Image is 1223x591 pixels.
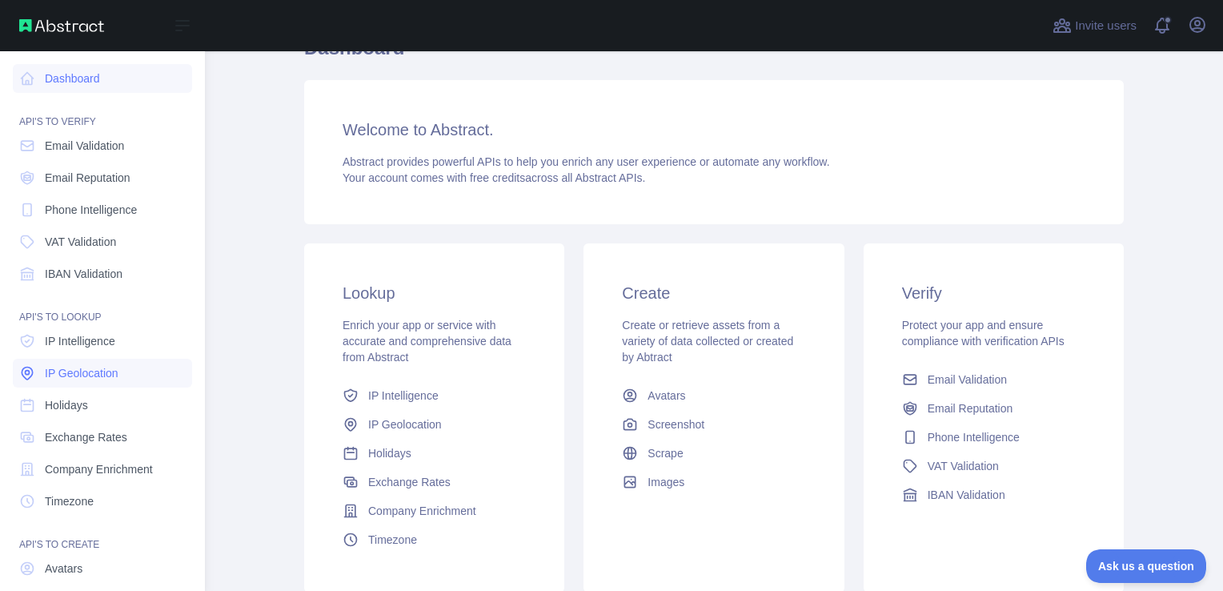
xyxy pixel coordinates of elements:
[616,381,812,410] a: Avatars
[13,487,192,516] a: Timezone
[896,394,1092,423] a: Email Reputation
[19,19,104,32] img: Abstract API
[45,365,118,381] span: IP Geolocation
[616,410,812,439] a: Screenshot
[13,96,192,128] div: API'S TO VERIFY
[470,171,525,184] span: free credits
[368,503,476,519] span: Company Enrichment
[45,493,94,509] span: Timezone
[336,468,532,497] a: Exchange Rates
[896,480,1092,509] a: IBAN Validation
[648,388,685,404] span: Avatars
[368,416,442,432] span: IP Geolocation
[304,35,1124,74] h1: Dashboard
[13,359,192,388] a: IP Geolocation
[616,439,812,468] a: Scrape
[343,171,645,184] span: Your account comes with across all Abstract APIs.
[13,64,192,93] a: Dashboard
[45,266,122,282] span: IBAN Validation
[648,416,704,432] span: Screenshot
[45,397,88,413] span: Holidays
[13,227,192,256] a: VAT Validation
[368,532,417,548] span: Timezone
[648,474,684,490] span: Images
[928,429,1020,445] span: Phone Intelligence
[343,155,830,168] span: Abstract provides powerful APIs to help you enrich any user experience or automate any workflow.
[343,282,526,304] h3: Lookup
[13,327,192,356] a: IP Intelligence
[336,525,532,554] a: Timezone
[45,202,137,218] span: Phone Intelligence
[45,170,130,186] span: Email Reputation
[928,372,1007,388] span: Email Validation
[368,474,451,490] span: Exchange Rates
[896,423,1092,452] a: Phone Intelligence
[13,291,192,324] div: API'S TO LOOKUP
[928,458,999,474] span: VAT Validation
[616,468,812,497] a: Images
[45,138,124,154] span: Email Validation
[45,561,82,577] span: Avatars
[1086,549,1207,583] iframe: Toggle Customer Support
[13,554,192,583] a: Avatars
[336,439,532,468] a: Holidays
[343,319,511,364] span: Enrich your app or service with accurate and comprehensive data from Abstract
[343,119,1085,141] h3: Welcome to Abstract.
[648,445,683,461] span: Scrape
[45,429,127,445] span: Exchange Rates
[1049,13,1140,38] button: Invite users
[896,365,1092,394] a: Email Validation
[13,131,192,160] a: Email Validation
[902,319,1065,348] span: Protect your app and ensure compliance with verification APIs
[13,259,192,288] a: IBAN Validation
[13,519,192,551] div: API'S TO CREATE
[1075,17,1137,35] span: Invite users
[45,461,153,477] span: Company Enrichment
[45,333,115,349] span: IP Intelligence
[336,381,532,410] a: IP Intelligence
[368,388,439,404] span: IP Intelligence
[336,497,532,525] a: Company Enrichment
[13,391,192,420] a: Holidays
[13,195,192,224] a: Phone Intelligence
[45,234,116,250] span: VAT Validation
[13,423,192,452] a: Exchange Rates
[622,319,793,364] span: Create or retrieve assets from a variety of data collected or created by Abtract
[928,487,1005,503] span: IBAN Validation
[336,410,532,439] a: IP Geolocation
[896,452,1092,480] a: VAT Validation
[13,455,192,484] a: Company Enrichment
[928,400,1013,416] span: Email Reputation
[902,282,1085,304] h3: Verify
[368,445,411,461] span: Holidays
[13,163,192,192] a: Email Reputation
[622,282,805,304] h3: Create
